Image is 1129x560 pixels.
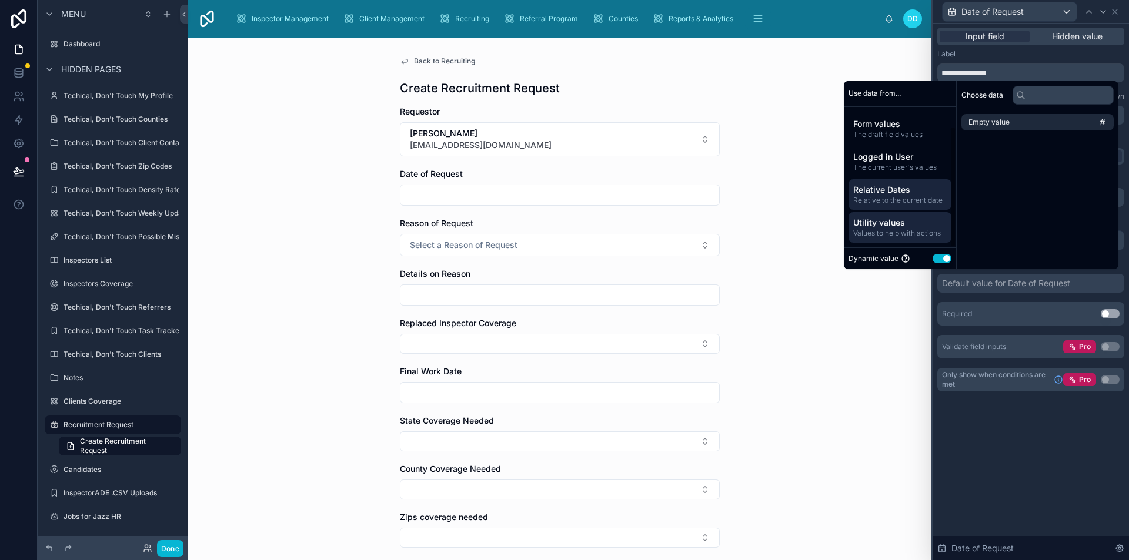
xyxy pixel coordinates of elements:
a: Clients Coverage [45,392,181,411]
span: The draft field values [853,130,947,139]
a: Techical, Don't Touch Zip Codes [45,157,181,176]
div: scrollable content [844,107,956,247]
span: Final Work Date [400,366,462,376]
a: Techical, Don't Touch Weekly Update Log [45,204,181,223]
label: Recruitment Request [64,420,174,430]
span: Hidden pages [61,63,121,75]
a: Create Recruitment Request [59,437,181,455]
span: Logged in User [853,151,947,163]
span: Utility values [853,217,947,229]
button: Done [157,540,183,557]
a: Techical, Don't Touch Client Contacts [45,133,181,152]
button: Select Button [400,334,720,354]
label: Dashboard [64,39,179,49]
a: Notes [45,368,181,387]
label: Jobs for Jazz HR [64,512,179,521]
span: [PERSON_NAME] [410,128,552,139]
a: Inspectors Coverage [45,274,181,293]
a: Counties [589,8,646,29]
label: Techical, Don't Touch My Profile [64,91,179,100]
span: Only show when conditions are met [942,370,1049,389]
label: Techical, Don't Touch Client Contacts [64,138,189,147]
span: Form values [853,118,947,130]
a: Inspectors List [45,251,181,270]
span: Dynamic value [849,254,898,263]
a: Techical, Don't Touch My Profile [45,86,181,105]
button: Date of Request [942,2,1077,22]
a: Techical, Don't Touch Density Rate Deciles [45,180,181,199]
span: Pro [1079,342,1091,351]
a: Candidates [45,460,181,479]
a: Techical, Don't Touch Referrers [45,298,181,317]
span: Details on Reason [400,269,470,279]
span: Date of Request [961,6,1024,18]
label: Candidates [64,465,179,474]
button: Select Button [400,431,720,451]
label: Techical, Don't Touch Zip Codes [64,162,179,171]
span: Relative Dates [853,184,947,196]
label: Techical, Don't Touch Possible Misspelling [64,232,205,242]
span: Back to Recruiting [414,56,475,66]
a: Techical, Don't Touch Clients [45,345,181,364]
span: Relative to the current date [853,196,947,205]
div: Default value for Date of Request [942,277,1070,289]
a: Recruiting [435,8,497,29]
a: Referral Program [500,8,586,29]
span: Inspector Management [252,14,329,24]
div: Validate field inputs [942,342,1006,351]
button: Select Button [400,122,720,156]
span: Date of Request [400,169,463,179]
button: Select Button [400,528,720,548]
span: Date of Request [951,542,1014,554]
span: Menu [61,8,86,20]
span: Pro [1079,375,1091,384]
span: Values to help with actions [853,229,947,238]
a: Jobs for Jazz HR [45,507,181,526]
span: Counties [609,14,638,24]
button: Select Button [400,234,720,256]
label: Inspectors Coverage [64,279,179,289]
a: Techical, Don't Touch Possible Misspelling [45,227,181,246]
label: InspectorADE .CSV Uploads [64,488,179,498]
span: Use data from... [849,89,901,98]
label: Notes [64,373,179,383]
label: Inspectors List [64,256,179,265]
span: Reports & Analytics [669,14,733,24]
button: Select Button [400,479,720,499]
span: Reason of Request [400,218,473,228]
span: Client Management [359,14,425,24]
span: DD [907,14,918,24]
span: The current user's values [853,163,947,172]
label: Techical, Don't Touch Task Tracker [64,326,182,336]
span: Choose data [961,90,1003,100]
a: Techical, Don't Touch Counties [45,110,181,129]
div: Required [942,309,972,318]
a: Back to Recruiting [400,56,475,66]
span: Requestor [400,106,440,116]
span: Input field [966,31,1004,42]
div: scrollable content [226,6,884,32]
img: App logo [198,9,216,28]
label: Techical, Don't Touch Referrers [64,303,179,312]
label: Techical, Don't Touch Weekly Update Log [64,209,203,218]
a: Techical, Don't Touch Task Tracker [45,321,181,340]
span: Replaced Inspector Coverage [400,318,516,328]
label: Techical, Don't Touch Counties [64,115,179,124]
span: County Coverage Needed [400,464,501,474]
a: Reports & Analytics [649,8,741,29]
span: Select a Reason of Request [410,239,517,251]
a: Client Management [339,8,433,29]
span: Zips coverage needed [400,512,488,522]
a: Dashboard [45,35,181,53]
a: Recruitment Request [45,415,181,434]
label: Techical, Don't Touch Density Rate Deciles [64,185,207,195]
span: Hidden value [1052,31,1103,42]
label: Label [937,49,956,59]
label: Clients Coverage [64,397,179,406]
span: Create Recruitment Request [80,437,174,455]
a: Inspector Management [232,8,337,29]
span: Referral Program [520,14,578,24]
h1: Create Recruitment Request [400,80,560,96]
span: [EMAIL_ADDRESS][DOMAIN_NAME] [410,139,552,151]
span: Recruiting [455,14,489,24]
